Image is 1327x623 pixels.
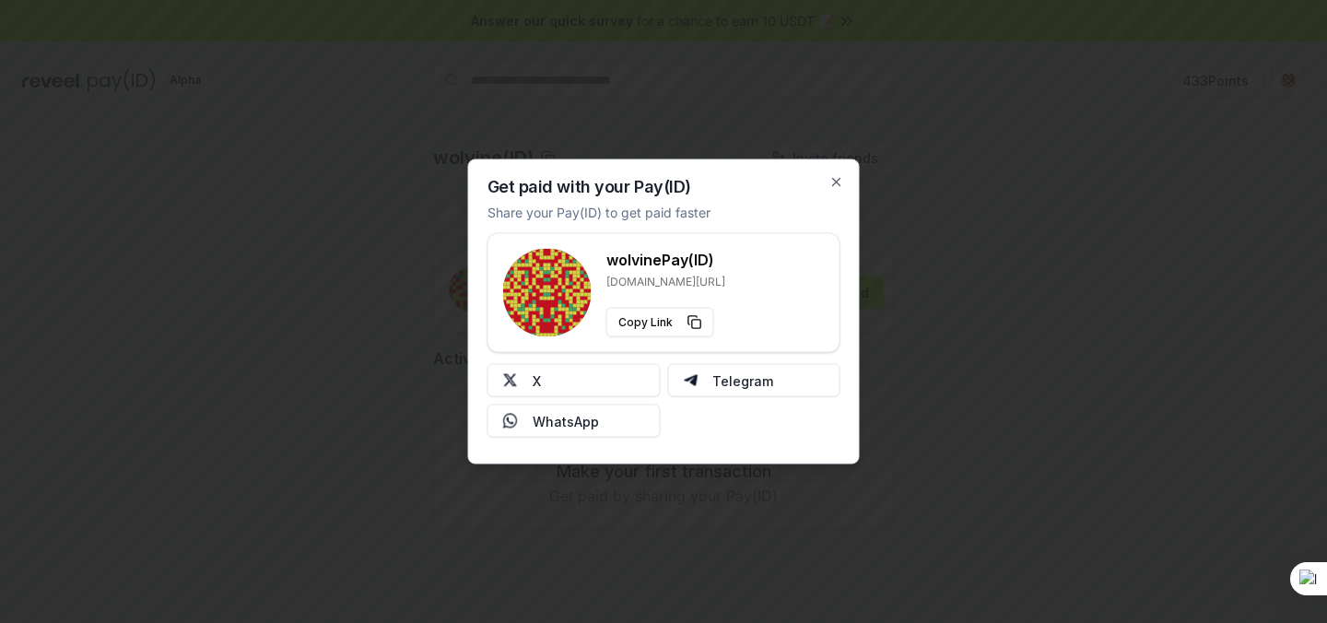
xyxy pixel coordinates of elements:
button: Copy Link [606,308,714,337]
img: Whatsapp [503,414,518,429]
p: Share your Pay(ID) to get paid faster [487,203,710,222]
h3: wolvine Pay(ID) [606,249,725,271]
h2: Get paid with your Pay(ID) [487,179,691,195]
p: [DOMAIN_NAME][URL] [606,275,725,289]
button: X [487,364,661,397]
button: WhatsApp [487,405,661,438]
img: X [503,373,518,388]
button: Telegram [667,364,840,397]
img: Telegram [683,373,698,388]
